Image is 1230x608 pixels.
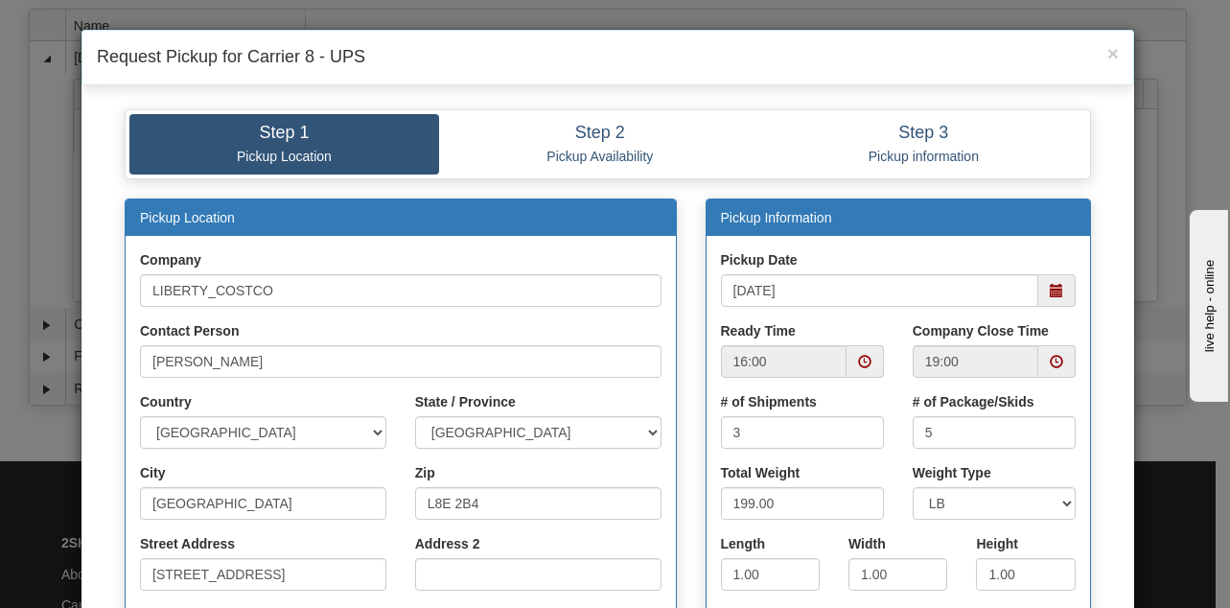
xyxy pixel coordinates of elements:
label: Company Close Time [913,321,1049,340]
label: Street Address [140,534,235,553]
label: # of Shipments [721,392,817,411]
a: Step 1 Pickup Location [129,114,439,175]
label: Company [140,250,201,269]
label: City [140,463,165,482]
p: Pickup Availability [453,148,747,165]
label: Weight Type [913,463,991,482]
label: Width [848,534,886,553]
label: Length [721,534,766,553]
h4: Request Pickup for Carrier 8 - UPS [97,45,1119,70]
a: Pickup Location [140,210,235,225]
label: Pickup Date [721,250,798,269]
h4: Step 3 [776,124,1072,143]
a: Step 2 Pickup Availability [439,114,761,175]
div: live help - online [14,16,177,31]
a: Pickup Information [721,210,832,225]
button: Close [1107,43,1119,63]
p: Pickup information [776,148,1072,165]
label: Height [976,534,1018,553]
label: Zip [415,463,435,482]
label: Total Weight [721,463,801,482]
p: Pickup Location [144,148,425,165]
span: × [1107,42,1119,64]
label: Country [140,392,192,411]
label: Ready Time [721,321,796,340]
label: # of Package/Skids [913,392,1034,411]
label: Address 2 [415,534,480,553]
h4: Step 1 [144,124,425,143]
label: State / Province [415,392,516,411]
a: Step 3 Pickup information [761,114,1086,175]
iframe: chat widget [1186,206,1228,402]
label: Contact Person [140,321,239,340]
h4: Step 2 [453,124,747,143]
